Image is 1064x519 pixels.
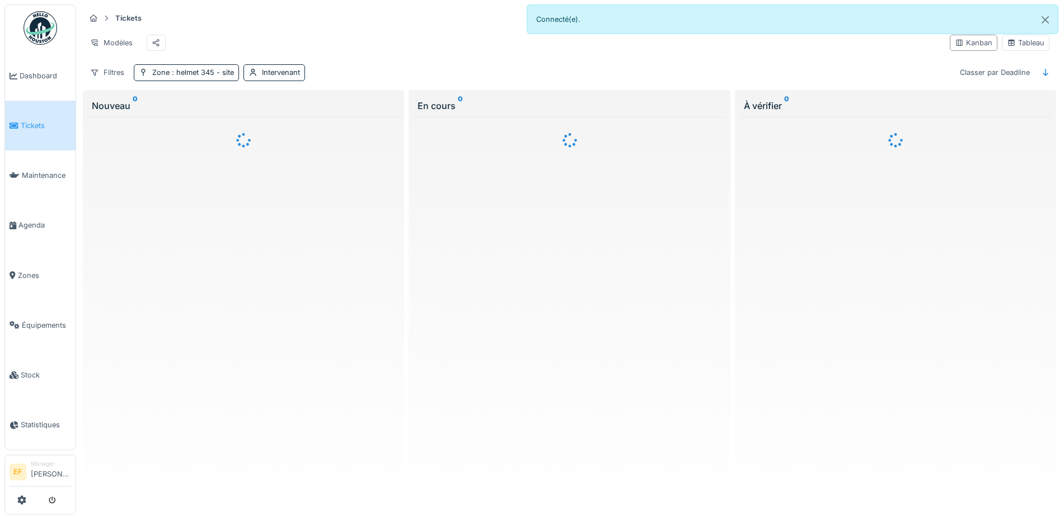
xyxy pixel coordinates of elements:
li: [PERSON_NAME] [31,460,71,484]
div: Intervenant [262,67,300,78]
div: À vérifier [744,99,1047,112]
img: Badge_color-CXgf-gQk.svg [24,11,57,45]
span: Équipements [22,320,71,331]
div: Tableau [1007,37,1044,48]
strong: Tickets [111,13,146,23]
span: Statistiques [21,419,71,430]
div: En cours [418,99,721,112]
a: Tickets [5,101,76,150]
li: EF [10,464,26,480]
a: Zones [5,251,76,300]
span: Maintenance [22,170,71,181]
span: Dashboard [20,70,71,81]
span: Tickets [21,120,71,131]
a: EF Manager[PERSON_NAME] [10,460,71,487]
span: : helmet 345 - site [170,68,234,77]
sup: 0 [133,99,138,112]
span: Zones [18,270,71,281]
div: Nouveau [92,99,395,112]
a: Agenda [5,200,76,250]
div: Classer par Deadline [955,64,1035,81]
a: Maintenance [5,150,76,200]
sup: 0 [458,99,463,112]
span: Stock [21,370,71,380]
div: Filtres [85,64,129,81]
a: Équipements [5,300,76,350]
div: Connecté(e). [527,4,1059,34]
span: Agenda [18,220,71,230]
div: Modèles [85,35,138,51]
a: Dashboard [5,51,76,101]
sup: 0 [784,99,789,112]
div: Manager [31,460,71,468]
div: Kanban [955,37,992,48]
button: Close [1033,5,1058,35]
div: Zone [152,67,234,78]
a: Statistiques [5,400,76,450]
a: Stock [5,350,76,400]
